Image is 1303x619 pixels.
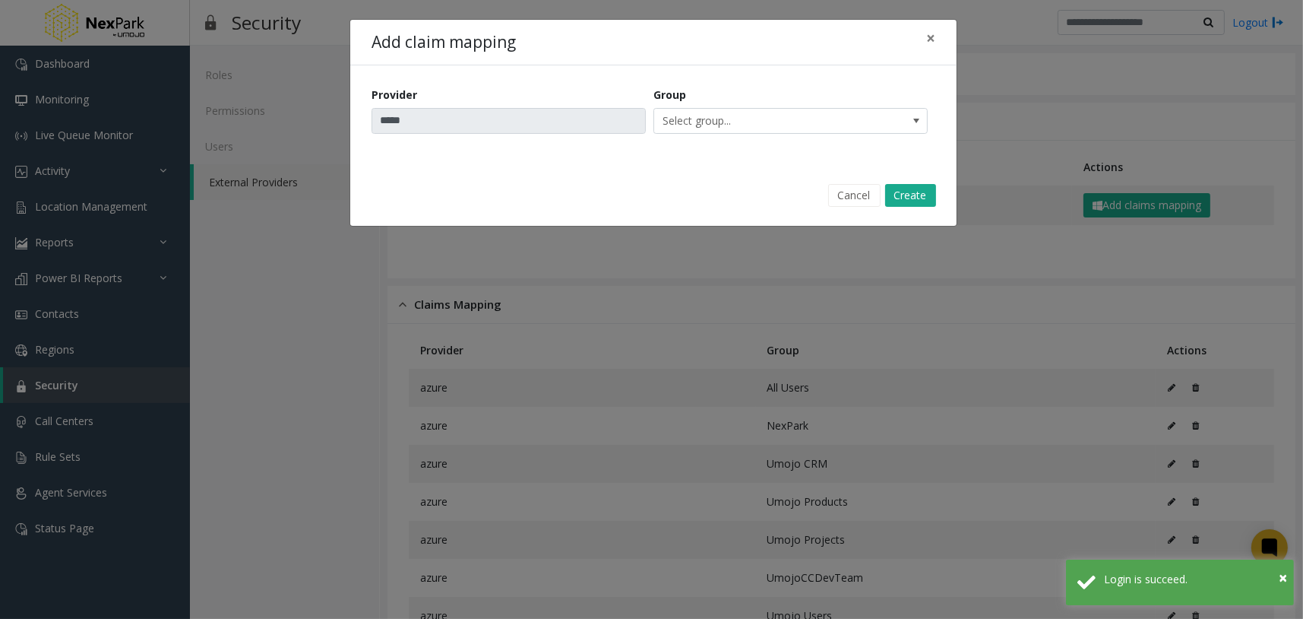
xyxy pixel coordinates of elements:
[372,87,417,103] label: Provider
[885,184,936,207] button: Create
[372,30,516,55] h4: Add claim mapping
[1279,567,1287,588] span: ×
[1279,567,1287,589] button: Close
[654,109,872,133] span: Select group...
[828,184,881,207] button: Cancel
[926,27,935,49] span: ×
[1104,571,1282,587] div: Login is succeed.
[916,20,946,57] button: Close
[653,87,686,103] label: Group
